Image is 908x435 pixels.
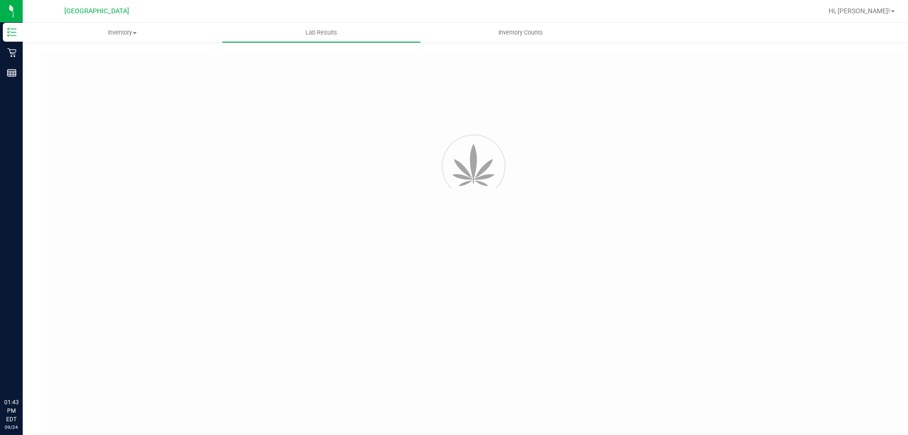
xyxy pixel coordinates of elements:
a: Inventory [23,23,222,43]
span: Hi, [PERSON_NAME]! [829,7,890,15]
inline-svg: Inventory [7,27,17,37]
span: Inventory [23,28,222,37]
span: [GEOGRAPHIC_DATA] [64,7,129,15]
span: Lab Results [293,28,350,37]
p: 01:43 PM EDT [4,398,18,424]
span: Inventory Counts [486,28,556,37]
p: 09/24 [4,424,18,431]
a: Lab Results [222,23,421,43]
inline-svg: Retail [7,48,17,57]
a: Inventory Counts [421,23,620,43]
inline-svg: Reports [7,68,17,78]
